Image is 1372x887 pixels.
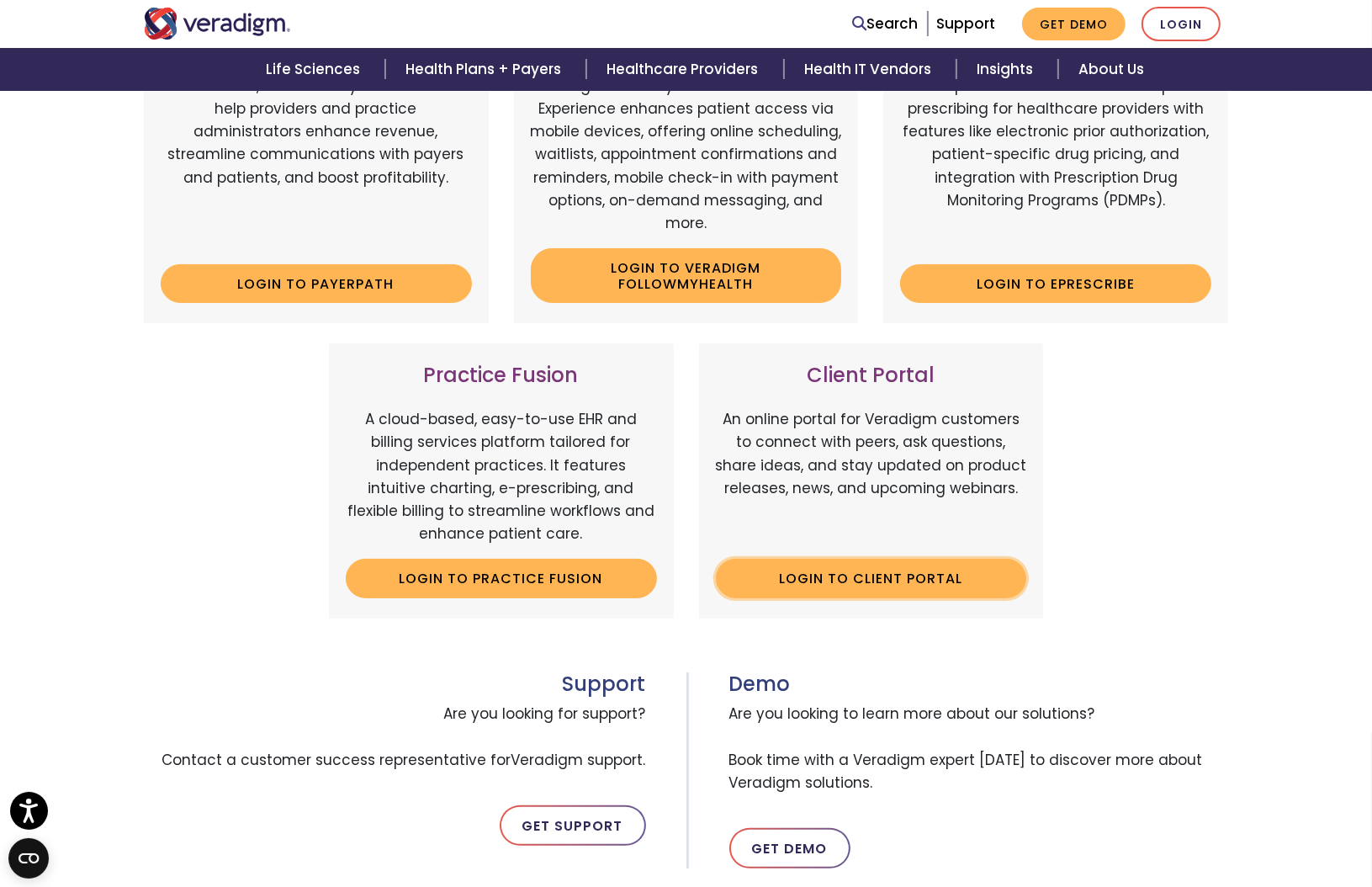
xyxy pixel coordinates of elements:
a: Login to Payerpath [161,264,472,303]
p: An online portal for Veradigm customers to connect with peers, ask questions, share ideas, and st... [716,408,1027,545]
a: Support [936,13,995,34]
h3: Demo [729,672,1229,697]
img: Veradigm logo [144,8,291,40]
p: Veradigm FollowMyHealth's Mobile Patient Experience enhances patient access via mobile devices, o... [531,75,842,235]
a: Login to Veradigm FollowMyHealth [531,248,842,303]
span: Veradigm support. [511,750,646,770]
iframe: Drift Chat Widget [1050,767,1352,867]
a: Get Demo [1022,8,1126,40]
h3: Support [144,672,646,697]
h3: Client Portal [716,364,1027,388]
a: Health IT Vendors [784,48,956,91]
h3: Practice Fusion [346,364,657,388]
a: Healthcare Providers [586,48,783,91]
p: A comprehensive solution that simplifies prescribing for healthcare providers with features like ... [900,75,1211,252]
a: Insights [956,48,1058,91]
a: Get Support [500,805,646,846]
span: Are you looking to learn more about our solutions? Book time with a Veradigm expert [DATE] to dis... [729,696,1229,801]
a: Life Sciences [246,48,385,91]
a: About Us [1058,48,1164,91]
a: Get Demo [729,828,850,868]
p: Web-based, user-friendly solutions that help providers and practice administrators enhance revenu... [161,75,472,252]
span: Are you looking for support? Contact a customer success representative for [144,696,646,778]
a: Login to Practice Fusion [346,559,657,598]
a: Health Plans + Payers [385,48,586,91]
a: Login to Client Portal [716,559,1027,598]
a: Login [1142,7,1221,41]
p: A cloud-based, easy-to-use EHR and billing services platform tailored for independent practices. ... [346,408,657,545]
a: Search [853,13,919,35]
button: Open CMP widget [8,838,49,879]
a: Login to ePrescribe [900,264,1211,303]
